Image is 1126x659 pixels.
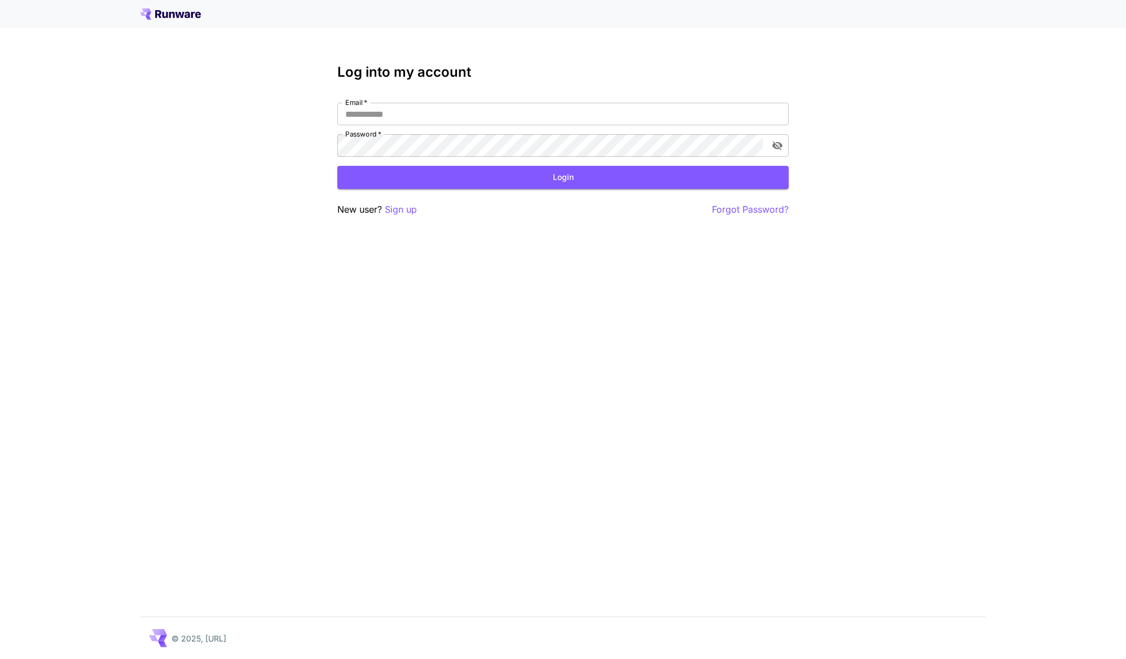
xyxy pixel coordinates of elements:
[171,632,226,644] p: © 2025, [URL]
[337,64,789,80] h3: Log into my account
[345,98,367,107] label: Email
[337,166,789,189] button: Login
[345,129,381,139] label: Password
[767,135,788,156] button: toggle password visibility
[337,203,417,217] p: New user?
[385,203,417,217] button: Sign up
[712,203,789,217] button: Forgot Password?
